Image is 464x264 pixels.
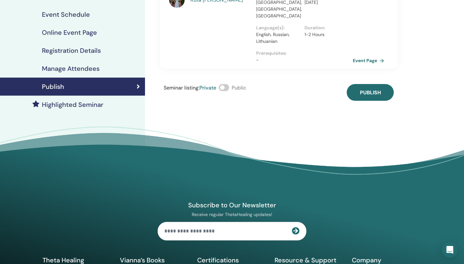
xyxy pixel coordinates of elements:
[42,83,64,90] h4: Publish
[42,11,90,18] h4: Event Schedule
[353,56,387,65] a: Event Page
[199,84,216,91] span: Private
[158,201,306,209] h4: Subscribe to Our Newsletter
[256,50,353,57] p: Prerequisites :
[304,24,349,31] p: Duration :
[256,31,301,45] p: English, Russian, Lithuanian
[158,212,306,217] p: Receive regular ThetaHealing updates!
[42,29,97,36] h4: Online Event Page
[360,89,381,96] span: Publish
[442,242,458,258] div: Open Intercom Messenger
[42,47,101,54] h4: Registration Details
[256,24,301,31] p: Language(s) :
[42,65,100,72] h4: Manage Attendees
[164,84,199,91] span: Seminar listing :
[304,31,349,38] p: 1-2 Hours
[256,57,353,63] p: -
[347,84,394,101] button: Publish
[42,101,103,108] h4: Highlighted Seminar
[232,84,246,91] span: Public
